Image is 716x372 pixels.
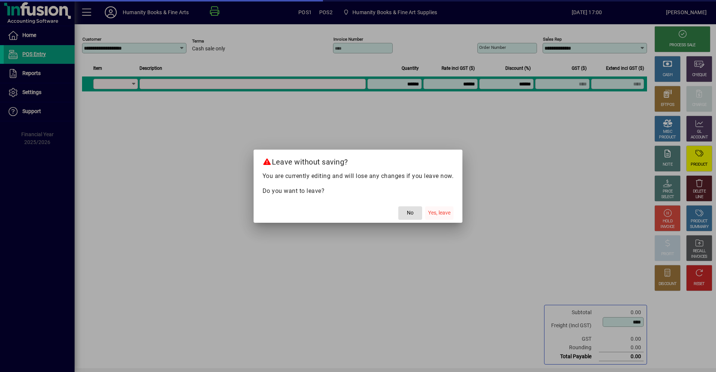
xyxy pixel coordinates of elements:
[263,187,454,196] p: Do you want to leave?
[398,206,422,220] button: No
[407,209,414,217] span: No
[425,206,453,220] button: Yes, leave
[254,150,463,171] h2: Leave without saving?
[428,209,450,217] span: Yes, leave
[263,172,454,181] p: You are currently editing and will lose any changes if you leave now.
